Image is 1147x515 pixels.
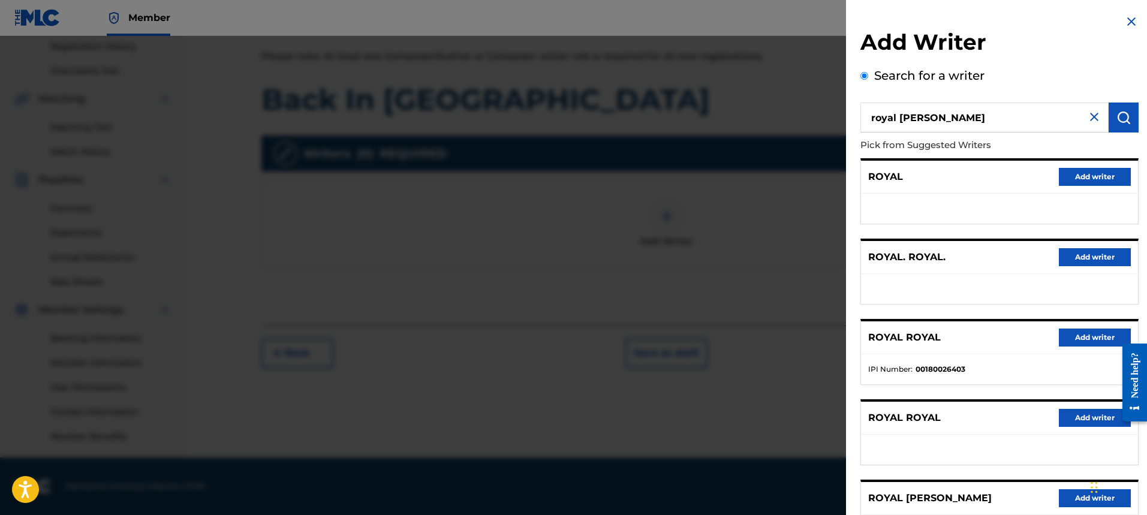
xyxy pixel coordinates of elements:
[868,330,941,345] p: ROYAL ROYAL
[14,9,61,26] img: MLC Logo
[874,68,985,83] label: Search for a writer
[1113,335,1147,431] iframe: Resource Center
[860,103,1109,132] input: Search writer's name or IPI Number
[1059,409,1131,427] button: Add writer
[107,11,121,25] img: Top Rightsholder
[1059,329,1131,347] button: Add writer
[868,250,946,264] p: ROYAL. ROYAL.
[1091,469,1098,505] div: Drag
[868,491,992,505] p: ROYAL [PERSON_NAME]
[1087,110,1101,124] img: close
[1059,248,1131,266] button: Add writer
[1116,110,1131,125] img: Search Works
[860,132,1070,158] p: Pick from Suggested Writers
[1059,168,1131,186] button: Add writer
[860,29,1139,59] h2: Add Writer
[868,411,941,425] p: ROYAL ROYAL
[128,11,170,25] span: Member
[916,364,965,375] strong: 00180026403
[1059,489,1131,507] button: Add writer
[1087,457,1147,515] iframe: Chat Widget
[868,364,913,375] span: IPI Number :
[868,170,903,184] p: ROYAL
